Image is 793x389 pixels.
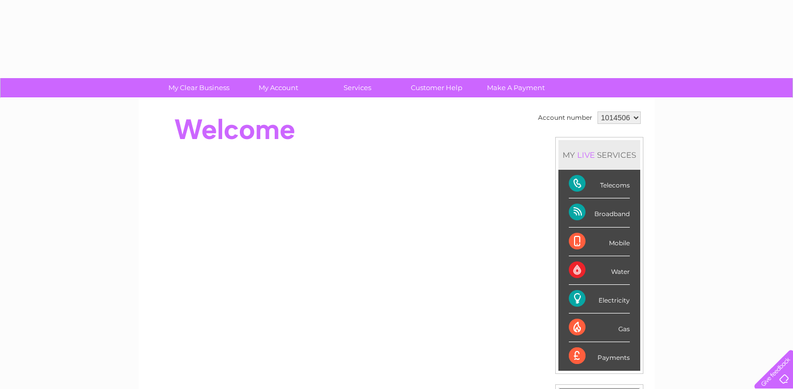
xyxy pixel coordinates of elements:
[569,170,630,198] div: Telecoms
[569,198,630,227] div: Broadband
[314,78,400,97] a: Services
[535,109,595,127] td: Account number
[558,140,640,170] div: MY SERVICES
[235,78,321,97] a: My Account
[394,78,480,97] a: Customer Help
[473,78,559,97] a: Make A Payment
[569,285,630,313] div: Electricity
[569,313,630,342] div: Gas
[569,256,630,285] div: Water
[575,150,597,160] div: LIVE
[156,78,242,97] a: My Clear Business
[569,228,630,256] div: Mobile
[569,342,630,370] div: Payments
